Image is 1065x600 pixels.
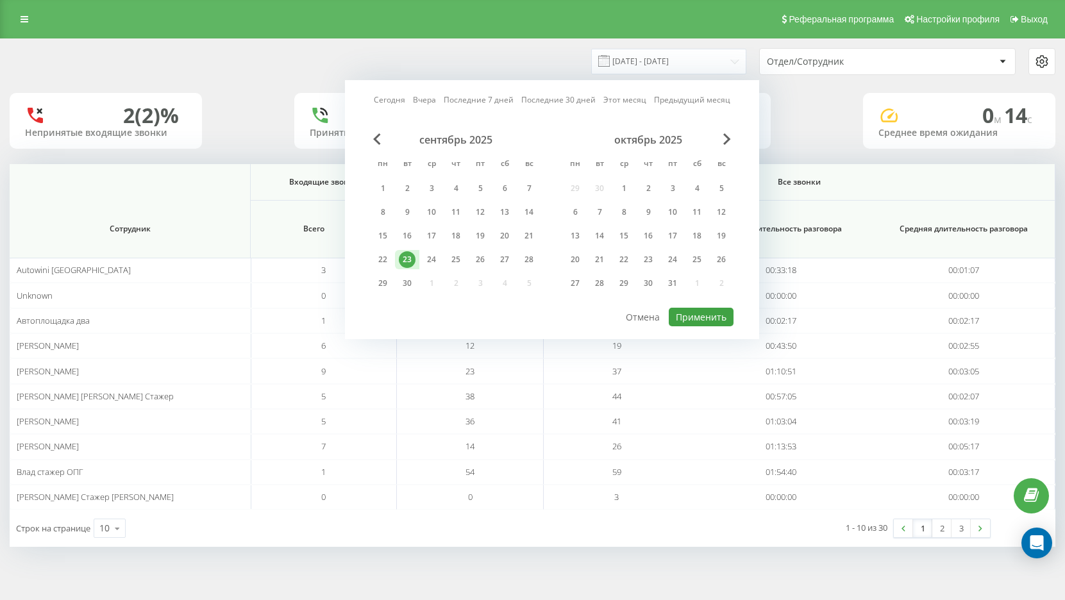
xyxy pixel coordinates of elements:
[17,440,79,452] span: [PERSON_NAME]
[444,226,468,246] div: чт 18 сент. 2025 г.
[444,94,514,106] a: Последние 7 дней
[468,250,492,269] div: пт 26 сент. 2025 г.
[423,251,440,268] div: 24
[423,228,440,244] div: 17
[465,365,474,377] span: 23
[419,226,444,246] div: ср 17 сент. 2025 г.
[664,180,681,197] div: 3
[465,340,474,351] span: 12
[17,365,79,377] span: [PERSON_NAME]
[591,204,608,221] div: 7
[616,204,632,221] div: 8
[873,283,1055,308] td: 00:00:00
[468,203,492,222] div: пт 12 сент. 2025 г.
[932,519,952,537] a: 2
[654,94,730,106] a: Предыдущий месяц
[566,155,585,174] abbr: понедельник
[399,180,415,197] div: 2
[846,521,887,534] div: 1 - 10 из 30
[709,250,734,269] div: вс 26 окт. 2025 г.
[664,204,681,221] div: 10
[591,228,608,244] div: 14
[399,275,415,292] div: 30
[636,226,660,246] div: чт 16 окт. 2025 г.
[321,264,326,276] span: 3
[496,251,513,268] div: 27
[685,203,709,222] div: сб 11 окт. 2025 г.
[374,180,391,197] div: 1
[712,155,731,174] abbr: воскресенье
[17,491,174,503] span: [PERSON_NAME] Стажер [PERSON_NAME]
[321,415,326,427] span: 5
[660,203,685,222] div: пт 10 окт. 2025 г.
[709,203,734,222] div: вс 12 окт. 2025 г.
[873,460,1055,485] td: 00:03:17
[690,258,873,283] td: 00:33:18
[690,409,873,434] td: 01:03:04
[371,226,395,246] div: пн 15 сент. 2025 г.
[887,224,1040,234] span: Средняя длительность разговора
[660,226,685,246] div: пт 17 окт. 2025 г.
[574,177,1023,187] span: Все звонки
[952,519,971,537] a: 3
[612,466,621,478] span: 59
[17,415,79,427] span: [PERSON_NAME]
[614,155,633,174] abbr: среда
[612,226,636,246] div: ср 15 окт. 2025 г.
[636,179,660,198] div: чт 2 окт. 2025 г.
[563,274,587,293] div: пн 27 окт. 2025 г.
[612,440,621,452] span: 26
[371,274,395,293] div: пн 29 сент. 2025 г.
[767,56,920,67] div: Отдел/Сотрудник
[687,155,707,174] abbr: суббота
[612,415,621,427] span: 41
[373,155,392,174] abbr: понедельник
[28,224,233,234] span: Сотрудник
[587,250,612,269] div: вт 21 окт. 2025 г.
[399,251,415,268] div: 23
[660,274,685,293] div: пт 31 окт. 2025 г.
[257,224,370,234] span: Всего
[519,155,539,174] abbr: воскресенье
[563,133,734,146] div: октябрь 2025
[563,250,587,269] div: пн 20 окт. 2025 г.
[465,440,474,452] span: 14
[321,491,326,503] span: 0
[612,250,636,269] div: ср 22 окт. 2025 г.
[521,228,537,244] div: 21
[873,409,1055,434] td: 00:03:19
[669,308,734,326] button: Применить
[374,94,405,106] a: Сегодня
[590,155,609,174] abbr: вторник
[310,128,471,138] div: Принятые входящие звонки
[17,466,83,478] span: Влад стажер ОПГ
[373,133,381,145] span: Previous Month
[374,251,391,268] div: 22
[616,251,632,268] div: 22
[492,203,517,222] div: сб 13 сент. 2025 г.
[873,308,1055,333] td: 00:02:17
[465,415,474,427] span: 36
[472,204,489,221] div: 12
[321,315,326,326] span: 1
[448,204,464,221] div: 11
[873,258,1055,283] td: 00:01:07
[395,274,419,293] div: вт 30 сент. 2025 г.
[723,133,731,145] span: Next Month
[689,228,705,244] div: 18
[496,180,513,197] div: 6
[563,203,587,222] div: пн 6 окт. 2025 г.
[398,155,417,174] abbr: вторник
[321,440,326,452] span: 7
[640,204,657,221] div: 9
[685,226,709,246] div: сб 18 окт. 2025 г.
[619,308,667,326] button: Отмена
[713,251,730,268] div: 26
[1027,112,1032,126] span: c
[468,179,492,198] div: пт 5 сент. 2025 г.
[663,155,682,174] abbr: пятница
[17,290,53,301] span: Unknown
[636,274,660,293] div: чт 30 окт. 2025 г.
[690,333,873,358] td: 00:43:50
[873,333,1055,358] td: 00:02:55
